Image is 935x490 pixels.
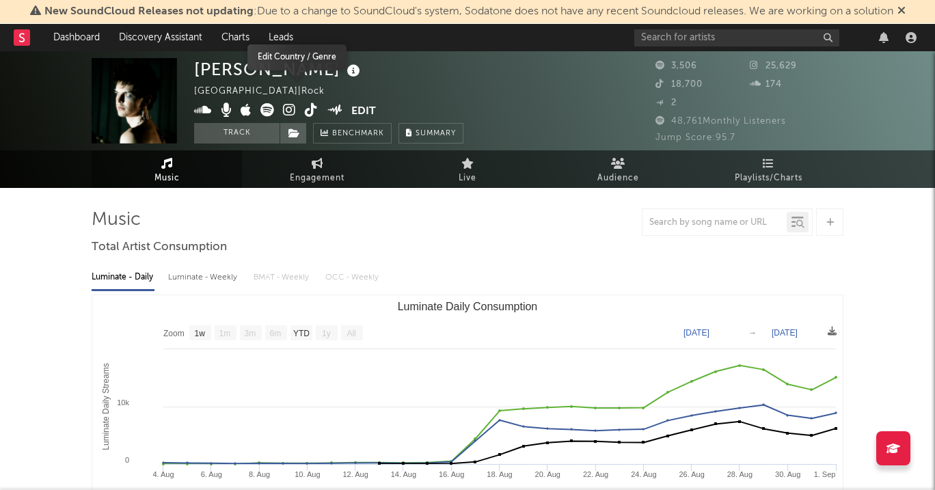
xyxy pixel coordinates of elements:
span: 48,761 Monthly Listeners [655,117,786,126]
div: Luminate - Daily [92,266,154,289]
span: New SoundCloud Releases not updating [44,6,254,17]
text: 28. Aug [727,470,753,478]
span: Benchmark [332,126,384,142]
text: Luminate Daily Consumption [398,301,538,312]
div: Luminate - Weekly [168,266,240,289]
text: 4. Aug [152,470,174,478]
span: Playlists/Charts [735,170,802,187]
a: Discovery Assistant [109,24,212,51]
span: 18,700 [655,80,703,89]
text: 3m [245,329,256,338]
text: → [748,328,757,338]
a: Dashboard [44,24,109,51]
text: 1. Sep [814,470,836,478]
text: Zoom [163,329,185,338]
button: Summary [398,123,463,144]
text: 14. Aug [391,470,416,478]
a: Audience [543,150,693,188]
span: 25,629 [750,62,797,70]
text: 26. Aug [679,470,704,478]
button: Track [194,123,280,144]
text: [DATE] [772,328,798,338]
input: Search by song name or URL [642,217,787,228]
span: Live [459,170,476,187]
text: 10. Aug [295,470,320,478]
text: 30. Aug [775,470,800,478]
span: Audience [597,170,639,187]
span: Engagement [290,170,344,187]
div: [GEOGRAPHIC_DATA] | Rock [194,83,340,100]
span: 3,506 [655,62,697,70]
span: Total Artist Consumption [92,239,227,256]
text: Luminate Daily Streams [101,363,111,450]
a: Live [392,150,543,188]
a: Engagement [242,150,392,188]
div: [PERSON_NAME] [194,58,364,81]
text: 10k [117,398,129,407]
span: : Due to a change to SoundCloud's system, Sodatone does not have any recent Soundcloud releases. ... [44,6,893,17]
input: Search for artists [634,29,839,46]
text: 1y [322,329,331,338]
text: 24. Aug [631,470,656,478]
span: 2 [655,98,677,107]
text: [DATE] [683,328,709,338]
span: Summary [416,130,456,137]
a: Benchmark [313,123,392,144]
text: 1m [219,329,231,338]
text: YTD [293,329,310,338]
text: 18. Aug [487,470,512,478]
text: 6m [270,329,282,338]
text: 1w [195,329,206,338]
text: 6. Aug [201,470,222,478]
text: 0 [125,456,129,464]
a: Leads [259,24,303,51]
text: 16. Aug [439,470,464,478]
text: 12. Aug [342,470,368,478]
span: Dismiss [897,6,906,17]
button: Edit [351,103,376,120]
a: Charts [212,24,259,51]
a: Playlists/Charts [693,150,843,188]
span: Jump Score: 95.7 [655,133,735,142]
a: Music [92,150,242,188]
text: 8. Aug [249,470,270,478]
text: 20. Aug [535,470,560,478]
text: 22. Aug [583,470,608,478]
text: All [347,329,355,338]
span: 174 [750,80,782,89]
span: Music [154,170,180,187]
